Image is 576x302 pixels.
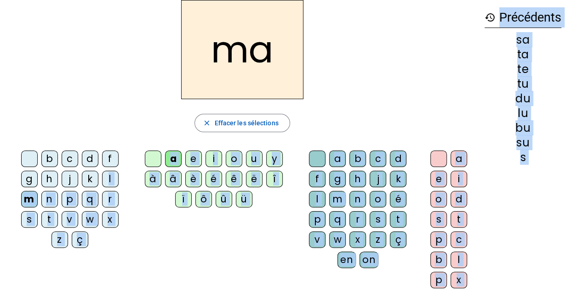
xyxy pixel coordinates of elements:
div: du [485,93,561,104]
div: lu [485,108,561,119]
div: n [41,191,58,207]
div: p [62,191,78,207]
h3: Précédents [485,7,561,28]
div: b [430,252,447,268]
div: r [102,191,119,207]
div: à [145,171,161,187]
div: é [205,171,222,187]
div: p [430,231,447,248]
div: x [102,211,119,228]
div: tu [485,78,561,89]
div: q [329,211,346,228]
div: a [451,151,467,167]
div: z [51,231,68,248]
mat-icon: close [202,119,211,127]
div: ë [246,171,262,187]
div: h [349,171,366,187]
div: ü [236,191,252,207]
div: en [337,252,356,268]
div: e [185,151,202,167]
div: i [451,171,467,187]
div: h [41,171,58,187]
div: x [451,272,467,288]
div: l [102,171,119,187]
div: é [390,191,406,207]
div: t [451,211,467,228]
div: g [21,171,38,187]
div: q [82,191,98,207]
div: u [246,151,262,167]
div: û [216,191,232,207]
div: ê [226,171,242,187]
div: p [309,211,325,228]
div: c [370,151,386,167]
div: d [451,191,467,207]
div: ta [485,49,561,60]
div: f [309,171,325,187]
div: on [359,252,378,268]
div: l [309,191,325,207]
div: ô [195,191,212,207]
div: s [485,152,561,163]
div: a [165,151,182,167]
div: s [430,211,447,228]
div: v [62,211,78,228]
div: c [62,151,78,167]
div: x [349,231,366,248]
div: te [485,64,561,75]
div: n [349,191,366,207]
span: Effacer les sélections [214,117,278,129]
div: k [390,171,406,187]
div: b [349,151,366,167]
div: d [82,151,98,167]
div: g [329,171,346,187]
div: o [370,191,386,207]
div: k [82,171,98,187]
div: s [370,211,386,228]
div: ç [390,231,406,248]
div: t [41,211,58,228]
div: j [62,171,78,187]
div: c [451,231,467,248]
div: w [82,211,98,228]
div: w [329,231,346,248]
div: t [390,211,406,228]
div: î [266,171,283,187]
div: v [309,231,325,248]
div: â [165,171,182,187]
div: i [205,151,222,167]
div: e [430,171,447,187]
div: m [329,191,346,207]
div: sa [485,34,561,45]
div: bu [485,123,561,134]
div: su [485,137,561,148]
div: o [430,191,447,207]
div: l [451,252,467,268]
mat-icon: history [485,12,496,23]
div: ç [72,231,88,248]
div: f [102,151,119,167]
div: d [390,151,406,167]
div: s [21,211,38,228]
button: Effacer les sélections [194,114,290,132]
div: ï [175,191,192,207]
div: y [266,151,283,167]
div: è [185,171,202,187]
div: z [370,231,386,248]
div: p [430,272,447,288]
div: a [329,151,346,167]
div: r [349,211,366,228]
div: m [21,191,38,207]
div: j [370,171,386,187]
div: b [41,151,58,167]
div: o [226,151,242,167]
